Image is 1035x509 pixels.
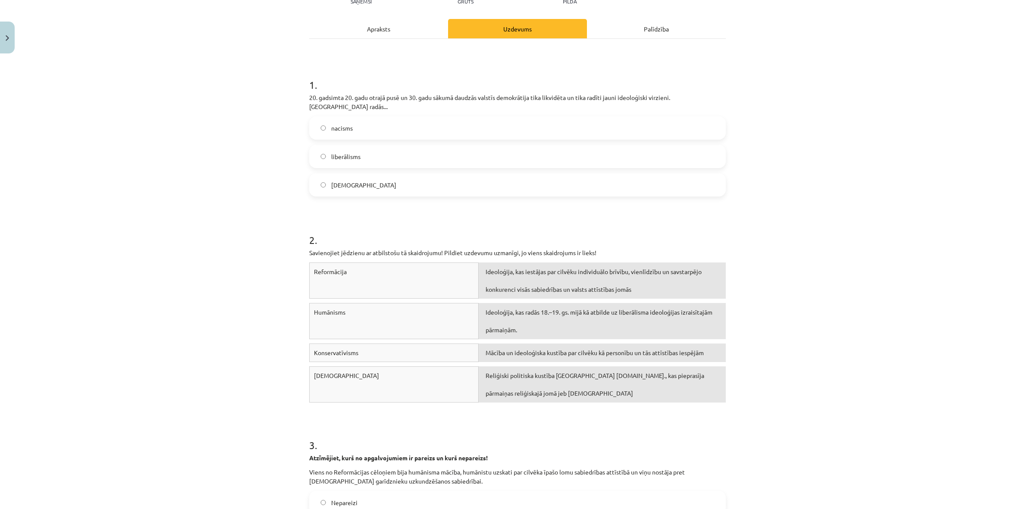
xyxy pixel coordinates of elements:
[309,248,726,257] p: Savienojiet jēdzienu ar atbilstošu tā skaidrojumu! Pildiet uzdevumu uzmanīgi, jo viens skaidrojum...
[320,154,326,159] input: liberālisms
[314,308,345,316] span: Humānisms
[331,124,353,133] span: nacisms
[309,424,726,451] h1: 3 .
[309,468,726,486] p: Viens no Reformācijas cēloņiem bija humānisma mācība, humānistu uzskati par cilvēka īpašo lomu sa...
[309,219,726,246] h1: 2 .
[587,19,726,38] div: Palīdzība
[486,349,704,356] span: Mācība un ideoloģiska kustība par cilvēku kā personību un tās attīstības iespējām
[309,454,488,462] strong: Atzīmējiet, kurš no apgalvojumiem ir pareizs un kurš nepareizs!
[331,498,358,507] span: Nepareizi
[314,372,379,379] span: [DEMOGRAPHIC_DATA]
[314,268,347,275] span: Reformācija
[486,308,712,334] span: Ideoloģija, kas radās 18.–19. gs. mijā kā atbilde uz liberālisma ideoloģijas izraisītajām pārmaiņām.
[486,372,704,397] span: Reliģiski politiska kustība [GEOGRAPHIC_DATA] [DOMAIN_NAME]., kas pieprasīja pārmaiņas reliģiskaj...
[309,93,726,111] p: 20. gadsimta 20. gadu otrajā pusē un 30. gadu sākumā daudzās valstīs demokrātija tika likvidēta u...
[320,500,326,506] input: Nepareizi
[448,19,587,38] div: Uzdevums
[331,181,396,190] span: [DEMOGRAPHIC_DATA]
[309,19,448,38] div: Apraksts
[309,64,726,91] h1: 1 .
[331,152,361,161] span: liberālisms
[320,182,326,188] input: [DEMOGRAPHIC_DATA]
[486,268,702,293] span: Ideoloģija, kas iestājas par cilvēku individuālo brīvību, vienlīdzību un savstarpējo konkurenci v...
[6,35,9,41] img: icon-close-lesson-0947bae3869378f0d4975bcd49f059093ad1ed9edebbc8119c70593378902aed.svg
[320,125,326,131] input: nacisms
[314,349,358,356] span: Konservatīvisms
